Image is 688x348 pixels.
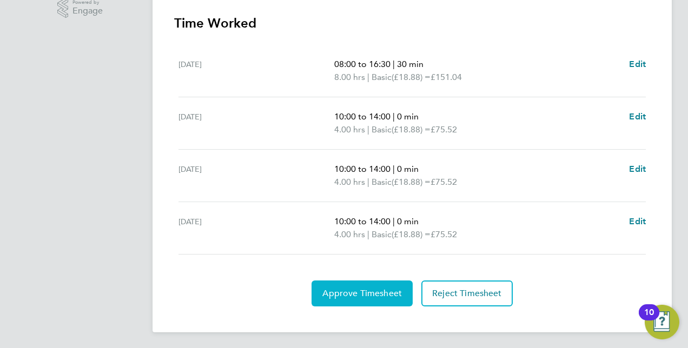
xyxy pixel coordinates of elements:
[178,110,334,136] div: [DATE]
[392,124,431,135] span: (£18.88) =
[431,229,457,239] span: £75.52
[367,72,369,82] span: |
[432,288,502,299] span: Reject Timesheet
[367,124,369,135] span: |
[393,59,395,69] span: |
[393,216,395,226] span: |
[334,216,391,226] span: 10:00 to 14:00
[431,177,457,187] span: £75.52
[431,72,462,82] span: £151.04
[629,110,646,123] a: Edit
[178,163,334,189] div: [DATE]
[372,71,392,84] span: Basic
[629,59,646,69] span: Edit
[334,124,365,135] span: 4.00 hrs
[421,280,513,306] button: Reject Timesheet
[629,163,646,176] a: Edit
[397,59,424,69] span: 30 min
[393,111,395,122] span: |
[644,312,654,326] div: 10
[397,164,419,174] span: 0 min
[629,111,646,122] span: Edit
[392,177,431,187] span: (£18.88) =
[334,59,391,69] span: 08:00 to 16:30
[174,15,650,32] h3: Time Worked
[372,123,392,136] span: Basic
[629,58,646,71] a: Edit
[322,288,402,299] span: Approve Timesheet
[178,215,334,241] div: [DATE]
[629,215,646,228] a: Edit
[334,229,365,239] span: 4.00 hrs
[397,216,419,226] span: 0 min
[431,124,457,135] span: £75.52
[392,229,431,239] span: (£18.88) =
[178,58,334,84] div: [DATE]
[334,111,391,122] span: 10:00 to 14:00
[334,164,391,174] span: 10:00 to 14:00
[372,176,392,189] span: Basic
[629,164,646,174] span: Edit
[312,280,413,306] button: Approve Timesheet
[334,72,365,82] span: 8.00 hrs
[629,216,646,226] span: Edit
[372,228,392,241] span: Basic
[72,6,103,16] span: Engage
[334,177,365,187] span: 4.00 hrs
[393,164,395,174] span: |
[397,111,419,122] span: 0 min
[367,177,369,187] span: |
[367,229,369,239] span: |
[392,72,431,82] span: (£18.88) =
[645,305,679,339] button: Open Resource Center, 10 new notifications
